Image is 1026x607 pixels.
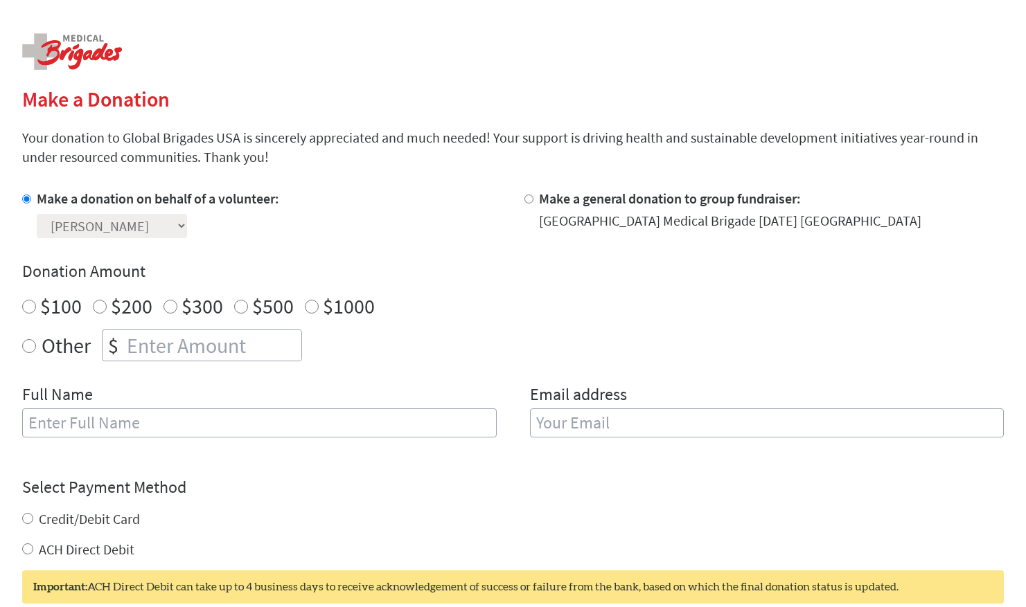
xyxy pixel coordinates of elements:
[530,383,627,408] label: Email address
[539,190,801,207] label: Make a general donation to group fundraiser:
[182,293,223,319] label: $300
[22,570,1004,604] div: ACH Direct Debit can take up to 4 business days to receive acknowledgement of success or failure ...
[539,211,921,230] div: [GEOGRAPHIC_DATA] Medical Brigade [DATE] [GEOGRAPHIC_DATA]
[22,87,1004,111] h2: Make a Donation
[252,293,294,319] label: $500
[33,581,87,592] strong: Important:
[22,383,93,408] label: Full Name
[22,33,122,70] img: logo-medical.png
[39,541,134,558] label: ACH Direct Debit
[22,260,1004,282] h4: Donation Amount
[42,329,91,361] label: Other
[39,510,140,527] label: Credit/Debit Card
[124,330,301,361] input: Enter Amount
[323,293,375,319] label: $1000
[111,293,152,319] label: $200
[530,408,1005,437] input: Your Email
[37,190,279,207] label: Make a donation on behalf of a volunteer:
[22,128,1004,167] p: Your donation to Global Brigades USA is sincerely appreciated and much needed! Your support is dr...
[22,408,497,437] input: Enter Full Name
[103,330,124,361] div: $
[40,293,82,319] label: $100
[22,476,1004,498] h4: Select Payment Method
